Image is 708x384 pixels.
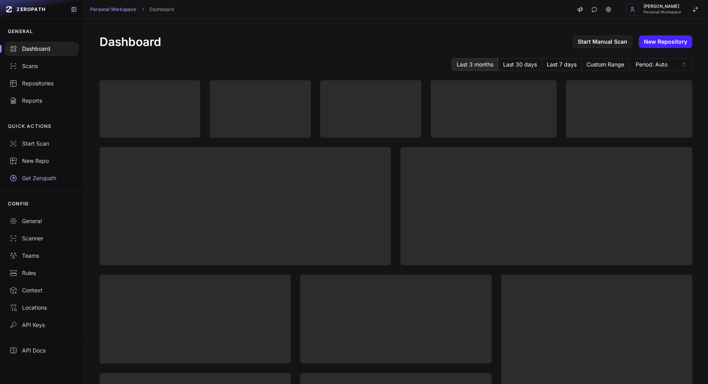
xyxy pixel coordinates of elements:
svg: caret sort, [681,61,687,68]
div: General [9,217,74,225]
div: Scans [9,62,74,70]
p: GENERAL [8,28,33,35]
div: New Repo [9,157,74,165]
div: API Keys [9,321,74,329]
div: Dashboard [9,45,74,53]
div: Start Scan [9,140,74,148]
div: Reports [9,97,74,105]
button: Custom Range [582,58,629,71]
span: ZEROPATH [17,6,46,13]
button: Last 3 months [452,58,498,71]
p: QUICK ACTIONS [8,123,52,129]
svg: chevron right, [140,7,146,12]
div: Scanner [9,234,74,242]
div: Teams [9,252,74,260]
div: Context [9,286,74,294]
p: CONFIG [8,201,29,207]
a: ZEROPATH [3,3,65,16]
div: API Docs [9,347,74,354]
a: Personal Workspace [90,6,136,13]
nav: breadcrumb [90,6,174,13]
a: New Repository [639,35,692,48]
span: [PERSON_NAME] [643,4,681,9]
div: Rules [9,269,74,277]
a: Dashboard [149,6,174,13]
a: Start Manual Scan [573,35,632,48]
h1: Dashboard [100,35,161,49]
div: Get Zeropath [9,174,74,182]
div: Repositories [9,79,74,87]
button: Last 30 days [498,58,542,71]
span: Period: Auto [636,61,667,68]
div: Locations [9,304,74,312]
button: Last 7 days [542,58,582,71]
span: Personal Workspace [643,10,681,14]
